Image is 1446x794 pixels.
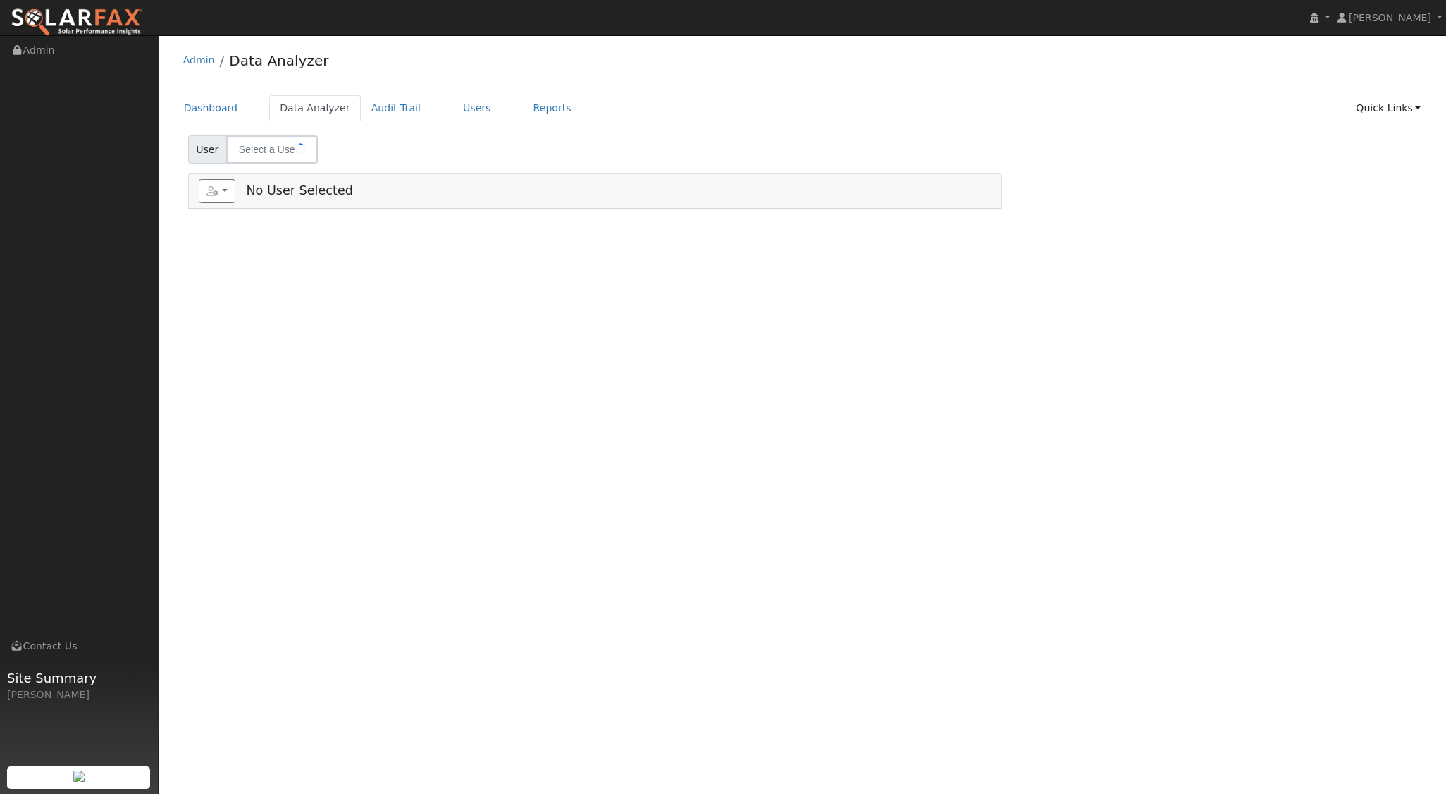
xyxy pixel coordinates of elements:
a: Data Analyzer [229,52,328,69]
a: Audit Trail [361,95,431,121]
a: Reports [523,95,582,121]
a: Admin [183,54,215,66]
h5: No User Selected [199,179,991,203]
span: Site Summary [7,668,151,688]
input: Select a User [226,135,318,164]
img: retrieve [73,771,85,782]
span: User [188,135,227,164]
img: SolarFax [11,8,143,37]
a: Dashboard [173,95,249,121]
a: Data Analyzer [269,95,361,121]
div: [PERSON_NAME] [7,688,151,702]
a: Quick Links [1345,95,1431,121]
a: Users [452,95,502,121]
span: [PERSON_NAME] [1349,12,1431,23]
